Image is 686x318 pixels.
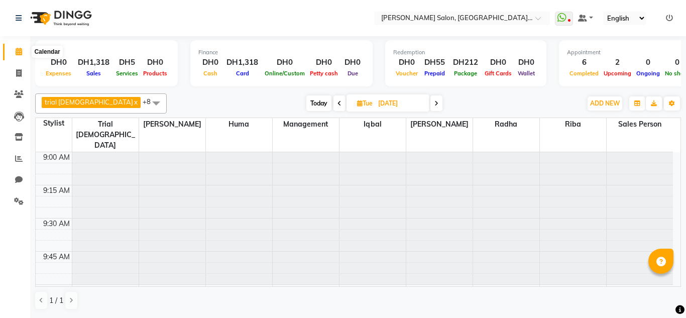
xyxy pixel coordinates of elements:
[198,48,365,57] div: Finance
[273,118,339,131] span: Management
[113,70,141,77] span: Services
[567,70,601,77] span: Completed
[234,70,252,77] span: Card
[222,57,262,68] div: DH1,318
[540,118,606,131] span: Riba
[307,57,340,68] div: DH0
[32,46,62,58] div: Calendar
[43,48,170,57] div: Total
[41,252,72,262] div: 9:45 AM
[26,4,94,32] img: logo
[41,185,72,196] div: 9:15 AM
[393,48,538,57] div: Redemption
[113,57,141,68] div: DH5
[393,70,420,77] span: Voucher
[601,57,634,68] div: 2
[393,57,420,68] div: DH0
[43,70,74,77] span: Expenses
[198,57,222,68] div: DH0
[607,118,673,131] span: Sales person
[201,70,220,77] span: Cash
[451,70,480,77] span: Package
[514,57,538,68] div: DH0
[375,96,425,111] input: 2025-09-09
[340,57,365,68] div: DH0
[406,118,473,131] span: [PERSON_NAME]
[634,70,662,77] span: Ongoing
[482,70,514,77] span: Gift Cards
[482,57,514,68] div: DH0
[355,99,375,107] span: Tue
[139,118,205,131] span: [PERSON_NAME]
[141,70,170,77] span: Products
[45,98,133,106] span: trial [DEMOGRAPHIC_DATA]
[567,57,601,68] div: 6
[206,118,272,131] span: Huma
[36,118,72,129] div: Stylist
[74,57,113,68] div: DH1,318
[49,295,63,306] span: 1 / 1
[41,152,72,163] div: 9:00 AM
[590,99,620,107] span: ADD NEW
[420,57,449,68] div: DH55
[84,70,103,77] span: Sales
[339,118,406,131] span: Iqbal
[473,118,539,131] span: Radha
[644,278,676,308] iframe: chat widget
[37,285,72,295] div: 10:00 AM
[133,98,138,106] a: x
[515,70,537,77] span: Wallet
[588,96,622,111] button: ADD NEW
[143,97,158,105] span: +8
[422,70,447,77] span: Prepaid
[345,70,361,77] span: Due
[601,70,634,77] span: Upcoming
[262,57,307,68] div: DH0
[262,70,307,77] span: Online/Custom
[307,70,340,77] span: Petty cash
[141,57,170,68] div: DH0
[43,57,74,68] div: DH0
[634,57,662,68] div: 0
[306,95,331,111] span: Today
[41,219,72,229] div: 9:30 AM
[72,118,139,152] span: trial [DEMOGRAPHIC_DATA]
[449,57,482,68] div: DH212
